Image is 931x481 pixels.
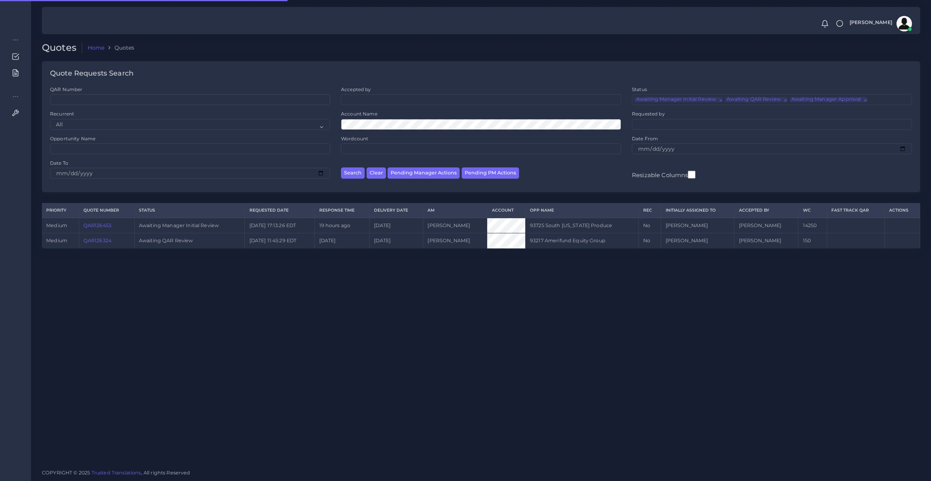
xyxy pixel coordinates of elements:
[661,233,734,248] td: [PERSON_NAME]
[634,97,723,102] li: Awaiting Manager Initial Review
[88,44,105,52] a: Home
[661,218,734,233] td: [PERSON_NAME]
[50,86,82,93] label: QAR Number
[315,203,370,218] th: Response Time
[850,20,892,25] span: [PERSON_NAME]
[370,233,423,248] td: [DATE]
[92,470,141,476] a: Trusted Translations
[632,170,696,179] label: Resizable Columns
[525,218,639,233] td: 93725 South [US_STATE] Produce
[734,203,798,218] th: Accepted by
[688,170,696,179] input: Resizable Columns
[104,44,134,52] li: Quotes
[632,86,647,93] label: Status
[639,218,661,233] td: No
[245,203,315,218] th: Requested Date
[83,238,111,243] a: QAR126324
[661,203,734,218] th: Initially Assigned to
[525,233,639,248] td: 93217 Amerifund Equity Group
[734,218,798,233] td: [PERSON_NAME]
[525,203,639,218] th: Opp Name
[388,167,460,179] button: Pending Manager Actions
[315,233,370,248] td: [DATE]
[798,203,827,218] th: WC
[341,135,368,142] label: Wordcount
[245,233,315,248] td: [DATE] 11:45:29 EDT
[134,233,245,248] td: Awaiting QAR Review
[42,42,82,53] h2: Quotes
[79,203,134,218] th: Quote Number
[789,97,867,102] li: Awaiting Manager Approval
[341,86,371,93] label: Accepted by
[50,135,95,142] label: Opportunity Name
[341,110,377,117] label: Account Name
[341,167,365,179] button: Search
[798,233,827,248] td: 150
[462,167,519,179] button: Pending PM Actions
[487,203,525,218] th: Account
[734,233,798,248] td: [PERSON_NAME]
[827,203,884,218] th: Fast Track QAR
[245,218,315,233] td: [DATE] 17:13:26 EDT
[134,203,245,218] th: Status
[46,238,67,243] span: medium
[83,222,111,228] a: QAR126453
[846,16,915,31] a: [PERSON_NAME]avatar
[423,233,487,248] td: [PERSON_NAME]
[315,218,370,233] td: 19 hours ago
[423,203,487,218] th: AM
[725,97,787,102] li: Awaiting QAR Review
[141,469,190,477] span: , All rights Reserved
[42,469,190,477] span: COPYRIGHT © 2025
[632,110,665,117] label: Requested by
[884,203,920,218] th: Actions
[370,218,423,233] td: [DATE]
[46,222,67,228] span: medium
[632,135,658,142] label: Date From
[50,160,68,166] label: Date To
[370,203,423,218] th: Delivery Date
[639,233,661,248] td: No
[367,167,386,179] button: Clear
[134,218,245,233] td: Awaiting Manager Initial Review
[42,203,79,218] th: Priority
[896,16,912,31] img: avatar
[639,203,661,218] th: REC
[50,69,133,78] h4: Quote Requests Search
[798,218,827,233] td: 14250
[423,218,487,233] td: [PERSON_NAME]
[50,110,74,117] label: Recurrent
